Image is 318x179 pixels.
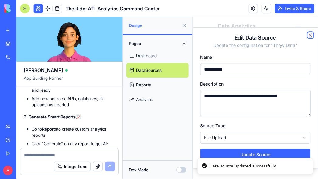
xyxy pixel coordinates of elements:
button: Pages [126,39,189,48]
h2: Edit Data Source [8,18,118,23]
span: Design [129,23,180,29]
img: logo [4,4,42,13]
p: 📈 [24,114,115,120]
li: Click "Generate" on any report to get AI-powered insights [32,141,115,153]
button: Integrations [54,162,91,171]
button: Invite & Share [275,4,314,13]
a: Dashboard [126,48,189,63]
span: A [3,166,13,175]
a: Reports [126,78,189,92]
a: DataSources [126,63,189,78]
span: [PERSON_NAME] [24,67,63,74]
button: Update Source [8,132,118,144]
li: Go to to create custom analytics reports [32,126,115,138]
label: Name [8,37,19,43]
li: Add new sources (APIs, databases, file uploads) as needed [32,96,115,108]
strong: 3. Generate Smart Reports [24,114,76,119]
label: Dev Mode [129,167,149,173]
label: Description [8,64,31,69]
p: Update the configuration for " Thryv Data " [8,25,118,31]
li: You already have sample sources set up and ready [32,81,115,93]
span: App Building Partner [24,75,115,86]
strong: Reports [42,126,57,132]
span: The Ride: ATL Analytics Command Center [66,5,160,12]
label: Source Type [8,106,33,111]
a: Analytics [126,92,189,107]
